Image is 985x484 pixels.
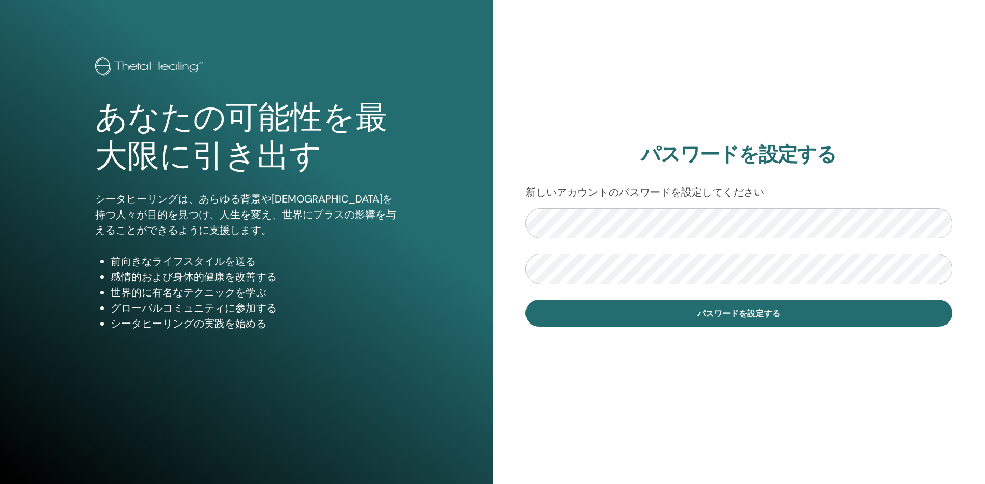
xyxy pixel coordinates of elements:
h1: あなたの可能性を最大限に引き出す [95,99,397,176]
li: シータヒーリングの実践を始める [111,316,397,331]
li: 感情的および身体的健康を改善する [111,269,397,285]
li: グローバルコミュニティに参加する [111,300,397,316]
p: シータヒーリングは、あらゆる背景や[DEMOGRAPHIC_DATA]を持つ人々が目的を見つけ、人生を変え、世界にプラスの影響を与えることができるように支援します。 [95,191,397,238]
button: パスワードを設定する [525,300,953,327]
p: 新しいアカウントのパスワードを設定してください [525,184,953,200]
h2: パスワードを設定する [525,143,953,167]
li: 前向きなライフスタイルを送る [111,253,397,269]
li: 世界的に有名なテクニックを学ぶ [111,285,397,300]
span: パスワードを設定する [697,308,780,319]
